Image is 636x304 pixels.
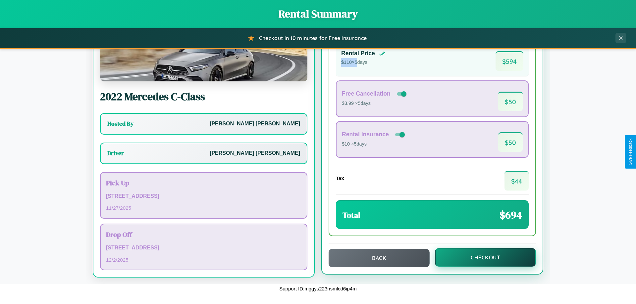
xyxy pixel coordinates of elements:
h3: Total [343,210,360,221]
p: $ 110 × 5 days [341,58,386,67]
p: $10 × 5 days [342,140,406,149]
div: Give Feedback [628,139,633,165]
span: $ 50 [498,132,523,152]
p: 11 / 27 / 2025 [106,203,301,212]
h3: Driver [107,149,124,157]
button: Back [329,249,430,267]
h4: Free Cancellation [342,90,391,97]
p: Support ID: mggys223nsmlcd6ip4m [279,284,356,293]
h2: 2022 Mercedes C-Class [100,89,307,104]
h3: Pick Up [106,178,301,188]
p: 12 / 2 / 2025 [106,255,301,264]
span: $ 50 [498,92,523,111]
h4: Rental Insurance [342,131,389,138]
h4: Rental Price [341,50,375,57]
h1: Rental Summary [7,7,629,21]
p: [PERSON_NAME] [PERSON_NAME] [210,119,300,129]
p: [PERSON_NAME] [PERSON_NAME] [210,149,300,158]
h3: Hosted By [107,120,133,128]
span: $ 44 [504,171,529,191]
h4: Tax [336,175,344,181]
p: [STREET_ADDRESS] [106,243,301,253]
h3: Drop Off [106,230,301,239]
span: $ 694 [500,208,522,222]
p: $3.99 × 5 days [342,99,408,108]
span: Checkout in 10 minutes for Free Insurance [259,35,367,41]
p: [STREET_ADDRESS] [106,192,301,201]
span: $ 594 [496,51,523,71]
button: Checkout [435,248,536,267]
